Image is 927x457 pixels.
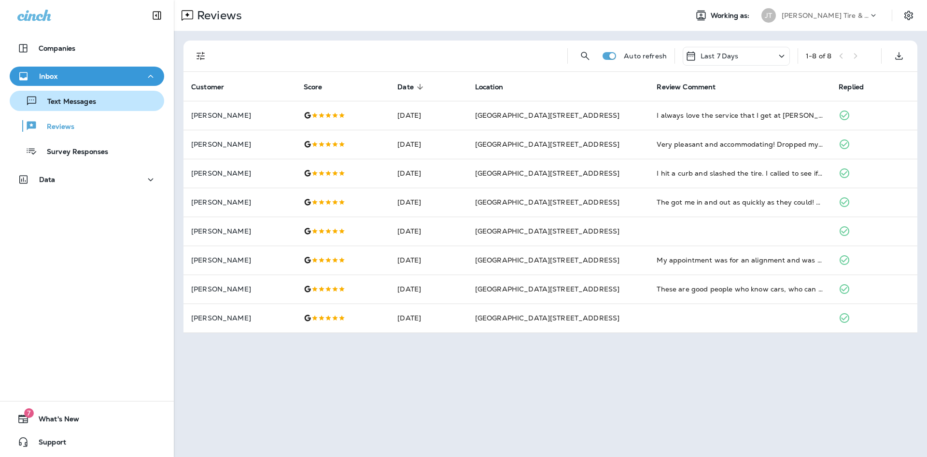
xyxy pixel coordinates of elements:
[576,46,595,66] button: Search Reviews
[39,176,56,183] p: Data
[191,46,211,66] button: Filters
[657,111,823,120] div: I always love the service that I get at Jensen Tire! The guys at the 144th and Q shop treat me ve...
[475,83,503,91] span: Location
[39,72,57,80] p: Inbox
[839,83,864,91] span: Replied
[390,188,467,217] td: [DATE]
[900,7,917,24] button: Settings
[191,198,288,206] p: [PERSON_NAME]
[889,46,909,66] button: Export as CSV
[10,39,164,58] button: Companies
[29,438,66,450] span: Support
[191,169,288,177] p: [PERSON_NAME]
[304,83,335,91] span: Score
[10,116,164,136] button: Reviews
[191,285,288,293] p: [PERSON_NAME]
[37,123,74,132] p: Reviews
[390,159,467,188] td: [DATE]
[397,83,414,91] span: Date
[475,169,620,178] span: [GEOGRAPHIC_DATA][STREET_ADDRESS]
[390,101,467,130] td: [DATE]
[475,285,620,293] span: [GEOGRAPHIC_DATA][STREET_ADDRESS]
[657,284,823,294] div: These are good people who know cars, who can find and isolate problems, and can repair them seaso...
[304,83,323,91] span: Score
[10,67,164,86] button: Inbox
[475,256,620,264] span: [GEOGRAPHIC_DATA][STREET_ADDRESS]
[24,408,34,418] span: 7
[657,197,823,207] div: The got me in and out as quickly as they could! Always friendly and easy to deal with!
[143,6,170,25] button: Collapse Sidebar
[193,8,242,23] p: Reviews
[475,140,620,149] span: [GEOGRAPHIC_DATA][STREET_ADDRESS]
[390,130,467,159] td: [DATE]
[475,83,516,91] span: Location
[39,44,75,52] p: Companies
[839,83,876,91] span: Replied
[711,12,752,20] span: Working as:
[10,170,164,189] button: Data
[29,415,79,427] span: What's New
[657,83,728,91] span: Review Comment
[657,168,823,178] div: I hit a curb and slashed the tire. I called to see if I could get in to get a new tire. They took...
[624,52,667,60] p: Auto refresh
[10,432,164,452] button: Support
[475,227,620,235] span: [GEOGRAPHIC_DATA][STREET_ADDRESS]
[10,141,164,161] button: Survey Responses
[191,83,224,91] span: Customer
[657,83,716,91] span: Review Comment
[10,91,164,111] button: Text Messages
[38,97,96,107] p: Text Messages
[475,198,620,207] span: [GEOGRAPHIC_DATA][STREET_ADDRESS]
[806,52,831,60] div: 1 - 8 of 8
[37,148,108,157] p: Survey Responses
[657,255,823,265] div: My appointment was for an alignment and was completed far sooner than I anticipated. Both staff m...
[657,139,823,149] div: Very pleasant and accommodating! Dropped my vehicle off in the morning for tire rotation, balanci...
[390,217,467,246] td: [DATE]
[782,12,869,19] p: [PERSON_NAME] Tire & Auto
[191,256,288,264] p: [PERSON_NAME]
[191,111,288,119] p: [PERSON_NAME]
[191,140,288,148] p: [PERSON_NAME]
[475,111,620,120] span: [GEOGRAPHIC_DATA][STREET_ADDRESS]
[397,83,426,91] span: Date
[10,409,164,429] button: 7What's New
[701,52,739,60] p: Last 7 Days
[191,314,288,322] p: [PERSON_NAME]
[390,275,467,304] td: [DATE]
[761,8,776,23] div: JT
[191,227,288,235] p: [PERSON_NAME]
[390,304,467,332] td: [DATE]
[390,246,467,275] td: [DATE]
[475,314,620,322] span: [GEOGRAPHIC_DATA][STREET_ADDRESS]
[191,83,237,91] span: Customer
